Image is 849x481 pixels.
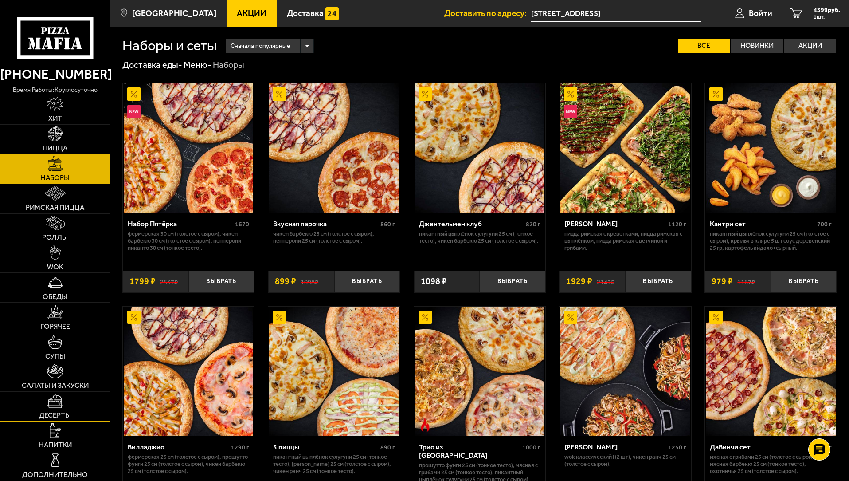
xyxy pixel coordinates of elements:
label: Новинки [731,39,783,53]
span: Супы [45,353,65,360]
span: 1098 ₽ [421,277,447,286]
span: 979 ₽ [712,277,733,286]
span: 899 ₽ [275,277,296,286]
input: Ваш адрес доставки [531,5,701,22]
span: Россия, Санкт-Петербург, улица Фучика, 4К [531,5,701,22]
p: Фермерская 25 см (толстое с сыром), Прошутто Фунги 25 см (толстое с сыром), Чикен Барбекю 25 см (... [128,453,250,475]
img: 3 пиццы [269,307,399,436]
h1: Наборы и сеты [122,39,217,53]
button: Выбрать [771,271,837,292]
span: 820 г [526,221,540,228]
p: Фермерская 30 см (толстое с сыром), Чикен Барбекю 30 см (толстое с сыром), Пепперони Пиканто 30 с... [128,230,250,252]
span: Салаты и закуски [22,382,89,389]
span: Напитки [39,442,72,449]
s: 2147 ₽ [597,277,614,286]
span: Акции [237,9,266,17]
a: Меню- [184,59,211,70]
span: WOK [47,264,63,271]
span: Десерты [39,412,71,419]
img: Набор Пятёрка [124,83,253,213]
span: Доставка [287,9,324,17]
img: Джентельмен клуб [415,83,544,213]
label: Все [678,39,730,53]
img: Трио из Рио [415,307,544,436]
a: АкционныйНовинкаМама Миа [559,83,691,213]
img: Вкусная парочка [269,83,399,213]
img: Акционный [273,87,286,101]
img: Акционный [709,311,723,324]
div: Вилладжио [128,443,229,451]
span: Горячее [40,323,70,330]
s: 1098 ₽ [301,277,318,286]
a: АкционныйДаВинчи сет [705,307,837,436]
img: Акционный [273,311,286,324]
s: 2537 ₽ [160,277,178,286]
img: Акционный [127,87,141,101]
img: Акционный [419,87,432,101]
img: 15daf4d41897b9f0e9f617042186c801.svg [325,7,339,20]
span: 4399 руб. [814,7,840,13]
img: Кантри сет [706,83,836,213]
div: ДаВинчи сет [710,443,811,451]
span: Пицца [43,145,67,152]
p: Пикантный цыплёнок сулугуни 25 см (тонкое тесто), [PERSON_NAME] 25 см (толстое с сыром), Чикен Ра... [273,453,395,475]
img: ДаВинчи сет [706,307,836,436]
a: АкционныйКантри сет [705,83,837,213]
label: Акции [784,39,836,53]
span: Доставить по адресу: [444,9,531,17]
img: Новинка [127,105,141,118]
a: Доставка еды- [122,59,182,70]
a: АкционныйОстрое блюдоТрио из Рио [414,307,546,436]
div: [PERSON_NAME] [564,443,666,451]
span: Римская пицца [26,204,84,211]
div: Кантри сет [710,220,815,228]
button: Выбрать [625,271,691,292]
button: Выбрать [188,271,254,292]
span: Дополнительно [22,471,88,478]
div: [PERSON_NAME] [564,220,666,228]
span: Обеды [43,293,67,300]
span: 1 шт. [814,14,840,20]
span: 1120 г [668,221,686,228]
a: АкционныйВилладжио [123,307,254,436]
div: Наборы [213,59,244,71]
a: АкционныйДжентельмен клуб [414,83,546,213]
img: Новинка [564,105,577,118]
span: Сначала популярные [231,38,290,55]
p: Пикантный цыплёнок сулугуни 25 см (толстое с сыром), крылья в кляре 5 шт соус деревенский 25 гр, ... [710,230,832,252]
span: Роллы [42,234,68,241]
div: Вкусная парочка [273,220,378,228]
p: Пицца Римская с креветками, Пицца Римская с цыплёнком, Пицца Римская с ветчиной и грибами. [564,230,686,252]
span: 1929 ₽ [566,277,592,286]
img: Мама Миа [560,83,690,213]
span: Войти [749,9,772,17]
span: 1799 ₽ [129,277,156,286]
div: Трио из [GEOGRAPHIC_DATA] [419,443,520,460]
p: Мясная с грибами 25 см (толстое с сыром), Мясная Барбекю 25 см (тонкое тесто), Охотничья 25 см (т... [710,453,832,475]
img: Акционный [709,87,723,101]
span: 700 г [817,221,832,228]
p: Пикантный цыплёнок сулугуни 25 см (тонкое тесто), Чикен Барбекю 25 см (толстое с сыром). [419,230,541,244]
a: АкционныйВкусная парочка [268,83,400,213]
div: 3 пиццы [273,443,378,451]
a: АкционныйВилла Капри [559,307,691,436]
span: 1000 г [522,444,540,451]
img: Акционный [564,311,577,324]
p: Чикен Барбекю 25 см (толстое с сыром), Пепперони 25 см (толстое с сыром). [273,230,395,244]
span: 890 г [380,444,395,451]
a: Акционный3 пиццы [268,307,400,436]
div: Джентельмен клуб [419,220,524,228]
a: АкционныйНовинкаНабор Пятёрка [123,83,254,213]
img: Вилла Капри [560,307,690,436]
img: Акционный [419,311,432,324]
img: Акционный [127,311,141,324]
span: Хит [48,115,62,122]
span: 1250 г [668,444,686,451]
button: Выбрать [480,271,545,292]
img: Вилладжио [124,307,253,436]
span: 860 г [380,221,395,228]
div: Набор Пятёрка [128,220,233,228]
span: [GEOGRAPHIC_DATA] [132,9,216,17]
img: Острое блюдо [419,418,432,432]
img: Акционный [564,87,577,101]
